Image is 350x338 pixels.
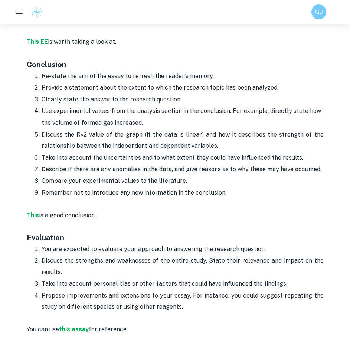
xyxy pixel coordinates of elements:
[27,60,66,69] strong: Conclusion
[42,175,324,186] p: Compare your experimental values to the literature.
[42,244,324,255] p: You are expected to evaluate your approach to answering the research question.
[27,6,42,17] a: Clastify logo
[59,326,89,333] a: this essay
[27,212,39,219] a: This
[27,198,324,221] p: is a good conclusion.
[42,82,324,93] p: Provide a statement about the extent to which the research topic has been analyzed.
[311,4,326,19] button: GU
[42,105,324,129] li: Use experimental values from the analysis section in the conclusion. For example, directly state ...
[42,152,324,163] p: Take into account the uncertainties and to what extent they could have influenced the results.
[42,94,324,105] p: Clearly state the answer to the research question.
[27,25,324,48] p: is worth taking a look at.
[42,255,324,278] p: Discuss the strengths and weaknesses of the entire study. State their relevance and impact on the...
[27,221,324,243] h3: Evaluation
[315,8,323,16] h6: GU
[42,164,324,175] p: Describe if there are any anomalies in the data, and give reasons as to why these may have occurred.
[27,38,48,45] a: This EE
[42,129,324,152] p: Discuss the R^2 value of the graph (if the data is linear) and how it describes the strength of t...
[42,290,324,313] p: Propose improvements and extensions to your essay. For instance, you could suggest repeating the ...
[42,187,324,198] p: Remember not to introduce any new information in the conclusion.
[42,71,324,82] p: Re-state the aim of the essay to refresh the reader's memory.
[42,278,324,289] p: Take into account personal bias or other factors that could have influenced the findings.
[31,6,42,17] img: Clastify logo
